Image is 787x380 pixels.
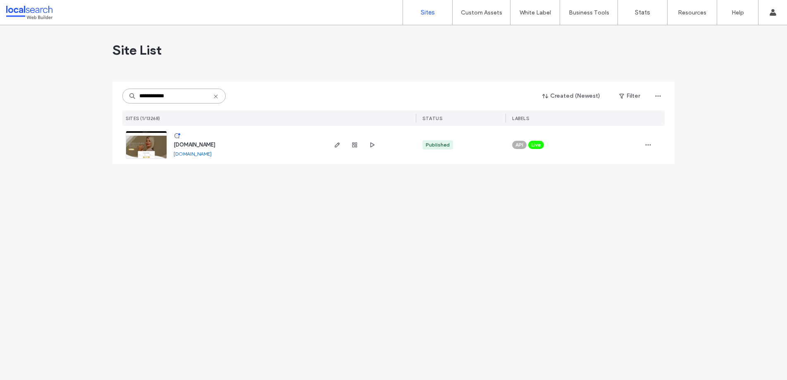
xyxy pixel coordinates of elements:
[421,9,435,16] label: Sites
[732,9,744,16] label: Help
[678,9,706,16] label: Resources
[635,9,650,16] label: Stats
[426,141,450,149] div: Published
[532,141,541,149] span: Live
[569,9,609,16] label: Business Tools
[126,115,160,121] span: SITES (1/13268)
[174,151,212,157] a: [DOMAIN_NAME]
[512,115,529,121] span: LABELS
[422,115,442,121] span: STATUS
[461,9,502,16] label: Custom Assets
[515,141,523,149] span: API
[611,89,648,103] button: Filter
[520,9,551,16] label: White Label
[19,6,36,13] span: Help
[112,42,162,58] span: Site List
[174,142,215,148] a: [DOMAIN_NAME]
[535,89,608,103] button: Created (Newest)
